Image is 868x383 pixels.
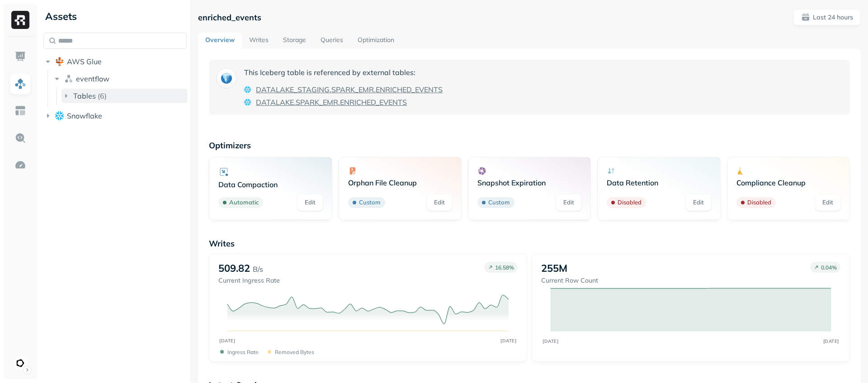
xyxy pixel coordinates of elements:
p: Ingress Rate [227,349,259,355]
p: enriched_events [198,12,261,23]
p: 16.58 % [495,264,514,271]
p: Compliance Cleanup [736,178,840,187]
p: Data Retention [607,178,711,187]
img: Asset Explorer [14,105,26,117]
img: Ryft [11,11,29,29]
span: . [330,84,331,95]
p: Current Row Count [541,276,598,285]
button: Tables(6) [61,89,188,103]
a: Queries [313,33,350,49]
button: AWS Glue [43,54,187,69]
p: Snapshot Expiration [477,178,581,187]
button: Last 24 hours [793,9,861,25]
img: namespace [64,74,73,83]
a: Edit [556,194,581,211]
span: Tables [73,91,96,100]
p: Automatic [229,198,259,207]
span: SPARK_EMR [296,97,338,108]
img: Assets [14,78,26,90]
tspan: [DATE] [542,338,558,344]
span: DATALAKE_STAGING [256,84,330,95]
p: Custom [359,198,381,207]
img: Ludeo [14,357,27,369]
a: Edit [686,194,711,211]
img: Optimization [14,159,26,171]
a: Edit [427,194,452,211]
span: Snowflake [67,111,102,120]
p: Last 24 hours [813,13,853,22]
div: Assets [43,9,187,24]
p: Orphan File Cleanup [348,178,452,187]
span: ENRICHED_EVENTS [376,84,443,95]
img: root [55,111,64,120]
p: 509.82 [218,262,250,274]
a: Edit [297,194,323,211]
tspan: [DATE] [220,338,236,343]
p: Disabled [747,198,771,207]
p: Data Compaction [218,180,322,189]
p: 0.04 % [821,264,837,271]
p: ( 6 ) [98,91,107,100]
p: Removed bytes [275,349,314,355]
img: Dashboard [14,51,26,62]
tspan: [DATE] [823,338,839,344]
button: Snowflake [43,109,187,123]
a: Optimization [350,33,401,49]
p: Current Ingress Rate [218,276,280,285]
p: Custom [488,198,510,207]
span: SPARK_EMR [331,84,374,95]
a: Storage [276,33,313,49]
span: . [294,97,296,108]
a: DATALAKE.SPARK_EMR.ENRICHED_EVENTS [256,97,407,108]
button: eventflow [52,71,187,86]
p: Disabled [618,198,642,207]
p: Optimizers [209,140,850,151]
span: eventflow [76,74,109,83]
img: Query Explorer [14,132,26,144]
span: DATALAKE [256,97,294,108]
p: This Iceberg table is referenced by external tables: [244,67,443,78]
a: DATALAKE_STAGING.SPARK_EMR.ENRICHED_EVENTS [256,84,443,95]
img: root [55,57,64,66]
p: Writes [209,238,850,249]
a: Edit [815,194,840,211]
span: AWS Glue [67,57,102,66]
a: Writes [242,33,276,49]
p: 255M [541,262,567,274]
span: ENRICHED_EVENTS [340,97,407,108]
a: Overview [198,33,242,49]
span: . [374,84,376,95]
span: . [338,97,340,108]
tspan: [DATE] [501,338,517,343]
p: B/s [253,264,263,274]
